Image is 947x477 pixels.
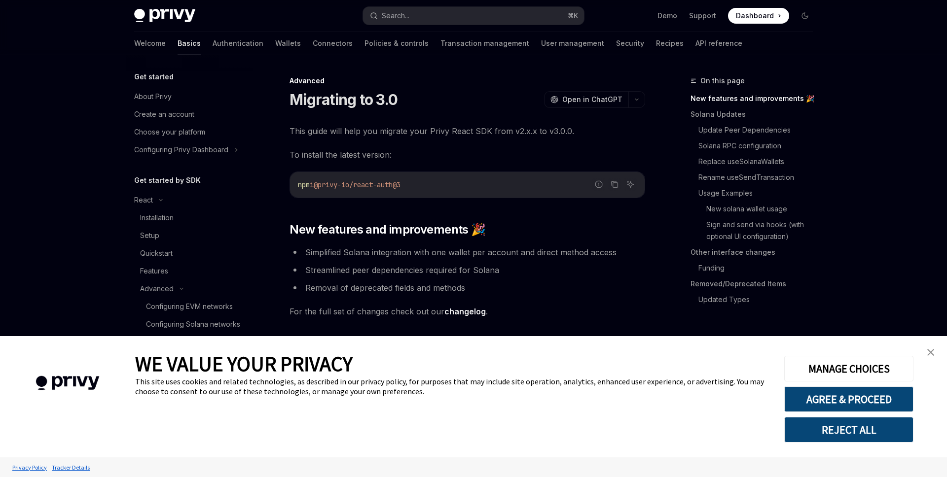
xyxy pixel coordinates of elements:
[698,154,821,170] a: Replace useSolanaWallets
[140,265,168,277] div: Features
[592,178,605,191] button: Report incorrect code
[134,71,174,83] h5: Get started
[290,222,485,238] span: New features and improvements 🎉
[15,362,120,405] img: company logo
[134,126,205,138] div: Choose your platform
[49,459,92,476] a: Tracker Details
[290,76,645,86] div: Advanced
[126,262,253,280] a: Features
[126,333,253,351] a: Configuring appearance
[126,105,253,123] a: Create an account
[927,349,934,356] img: close banner
[290,281,645,295] li: Removal of deprecated fields and methods
[698,138,821,154] a: Solana RPC configuration
[140,247,173,259] div: Quickstart
[691,276,821,292] a: Removed/Deprecated Items
[444,307,486,317] a: changelog
[134,32,166,55] a: Welcome
[126,123,253,141] a: Choose your platform
[290,305,645,318] span: For the full set of changes check out our .
[544,91,628,108] button: Open in ChatGPT
[126,88,253,105] a: About Privy
[691,106,821,122] a: Solana Updates
[178,32,201,55] a: Basics
[126,209,253,227] a: Installation
[698,292,821,307] a: Updated Types
[624,178,637,191] button: Ask AI
[10,459,49,476] a: Privacy Policy
[382,10,409,22] div: Search...
[700,75,745,87] span: On this page
[706,217,821,244] a: Sign and send via hooks (with optional UI configuration)
[310,180,314,189] span: i
[568,12,578,20] span: ⌘ K
[290,245,645,259] li: Simplified Solana integration with one wallet per account and direct method access
[784,386,913,412] button: AGREE & PROCEED
[656,32,684,55] a: Recipes
[921,342,941,362] a: close banner
[140,212,174,224] div: Installation
[562,95,622,104] span: Open in ChatGPT
[698,122,821,138] a: Update Peer Dependencies
[314,180,401,189] span: @privy-io/react-auth@3
[140,283,174,295] div: Advanced
[290,91,398,108] h1: Migrating to 3.0
[541,32,604,55] a: User management
[784,417,913,443] button: REJECT ALL
[135,351,353,376] span: WE VALUE YOUR PRIVACY
[140,230,159,241] div: Setup
[213,32,263,55] a: Authentication
[616,32,644,55] a: Security
[784,356,913,381] button: MANAGE CHOICES
[363,7,584,25] button: Search...⌘K
[797,8,813,24] button: Toggle dark mode
[134,194,153,206] div: React
[134,108,194,120] div: Create an account
[698,170,821,185] a: Rename useSendTransaction
[728,8,789,24] a: Dashboard
[134,9,195,23] img: dark logo
[736,11,774,21] span: Dashboard
[275,32,301,55] a: Wallets
[146,318,240,330] div: Configuring Solana networks
[146,301,233,312] div: Configuring EVM networks
[290,148,645,162] span: To install the latest version:
[126,227,253,244] a: Setup
[134,174,201,186] h5: Get started by SDK
[298,180,310,189] span: npm
[126,298,253,315] a: Configuring EVM networks
[695,32,742,55] a: API reference
[313,32,353,55] a: Connectors
[134,91,172,102] div: About Privy
[134,144,228,156] div: Configuring Privy Dashboard
[657,11,677,21] a: Demo
[608,178,621,191] button: Copy the contents from the code block
[706,201,821,217] a: New solana wallet usage
[691,244,821,260] a: Other interface changes
[689,11,716,21] a: Support
[698,260,821,276] a: Funding
[440,32,529,55] a: Transaction management
[290,263,645,277] li: Streamlined peer dependencies required for Solana
[691,91,821,106] a: New features and improvements 🎉
[126,244,253,262] a: Quickstart
[364,32,429,55] a: Policies & controls
[698,185,821,201] a: Usage Examples
[126,315,253,333] a: Configuring Solana networks
[135,376,769,396] div: This site uses cookies and related technologies, as described in our privacy policy, for purposes...
[290,124,645,138] span: This guide will help you migrate your Privy React SDK from v2.x.x to v3.0.0.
